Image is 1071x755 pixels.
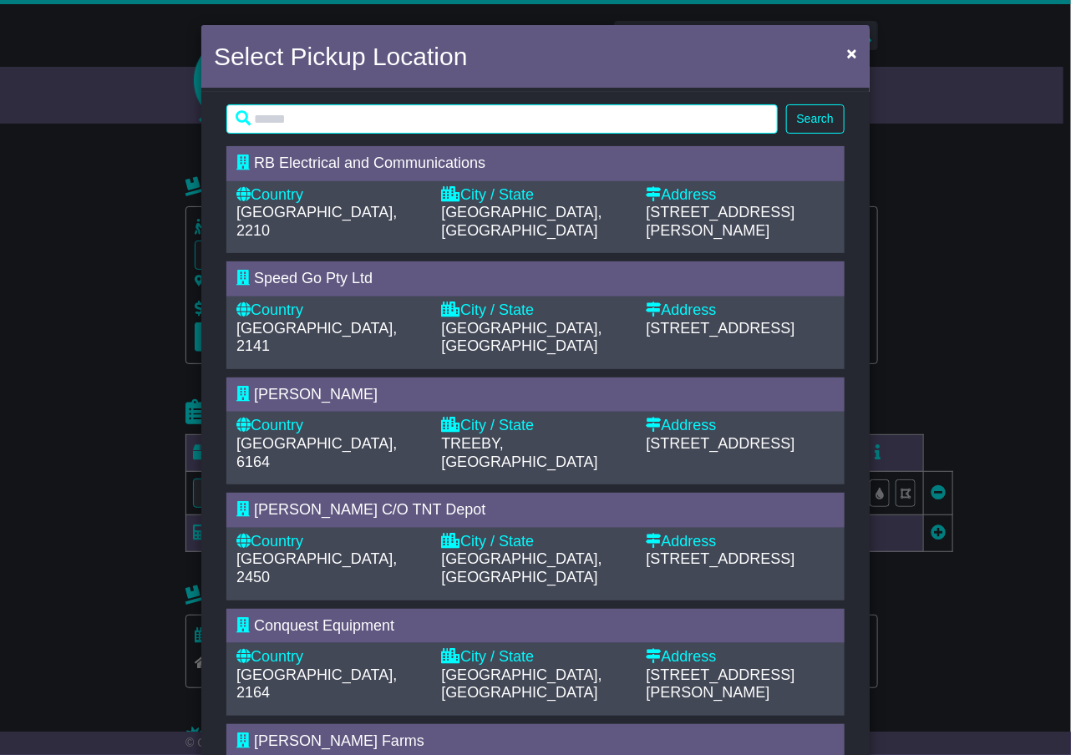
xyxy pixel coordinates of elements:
button: Search [786,104,845,134]
span: [PERSON_NAME] Farms [254,732,424,749]
h4: Select Pickup Location [214,38,468,75]
span: [STREET_ADDRESS][PERSON_NAME] [647,666,795,702]
div: Country [236,417,424,435]
span: [GEOGRAPHIC_DATA], 6164 [236,435,397,470]
span: [GEOGRAPHIC_DATA], 2210 [236,204,397,239]
span: Conquest Equipment [254,617,394,634]
div: Country [236,301,424,320]
span: TREEBY, [GEOGRAPHIC_DATA] [441,435,597,470]
span: [STREET_ADDRESS] [647,435,795,452]
span: [GEOGRAPHIC_DATA], 2141 [236,320,397,355]
div: Country [236,533,424,551]
span: [PERSON_NAME] [254,386,378,403]
div: Address [647,648,835,666]
div: Address [647,186,835,205]
div: Address [647,533,835,551]
span: [STREET_ADDRESS][PERSON_NAME] [647,204,795,239]
div: City / State [441,417,629,435]
span: [GEOGRAPHIC_DATA], 2450 [236,550,397,585]
div: City / State [441,648,629,666]
div: Address [647,417,835,435]
span: × [847,43,857,63]
span: [PERSON_NAME] C/O TNT Depot [254,501,485,518]
div: Address [647,301,835,320]
span: [GEOGRAPHIC_DATA], [GEOGRAPHIC_DATA] [441,320,601,355]
span: Speed Go Pty Ltd [254,270,373,286]
button: Close [839,36,865,70]
span: [STREET_ADDRESS] [647,550,795,567]
div: Country [236,186,424,205]
span: [GEOGRAPHIC_DATA], [GEOGRAPHIC_DATA] [441,550,601,585]
span: RB Electrical and Communications [254,155,485,171]
span: [STREET_ADDRESS] [647,320,795,337]
div: Country [236,648,424,666]
span: [GEOGRAPHIC_DATA], [GEOGRAPHIC_DATA] [441,204,601,239]
div: City / State [441,186,629,205]
div: City / State [441,533,629,551]
span: [GEOGRAPHIC_DATA], 2164 [236,666,397,702]
div: City / State [441,301,629,320]
span: [GEOGRAPHIC_DATA], [GEOGRAPHIC_DATA] [441,666,601,702]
